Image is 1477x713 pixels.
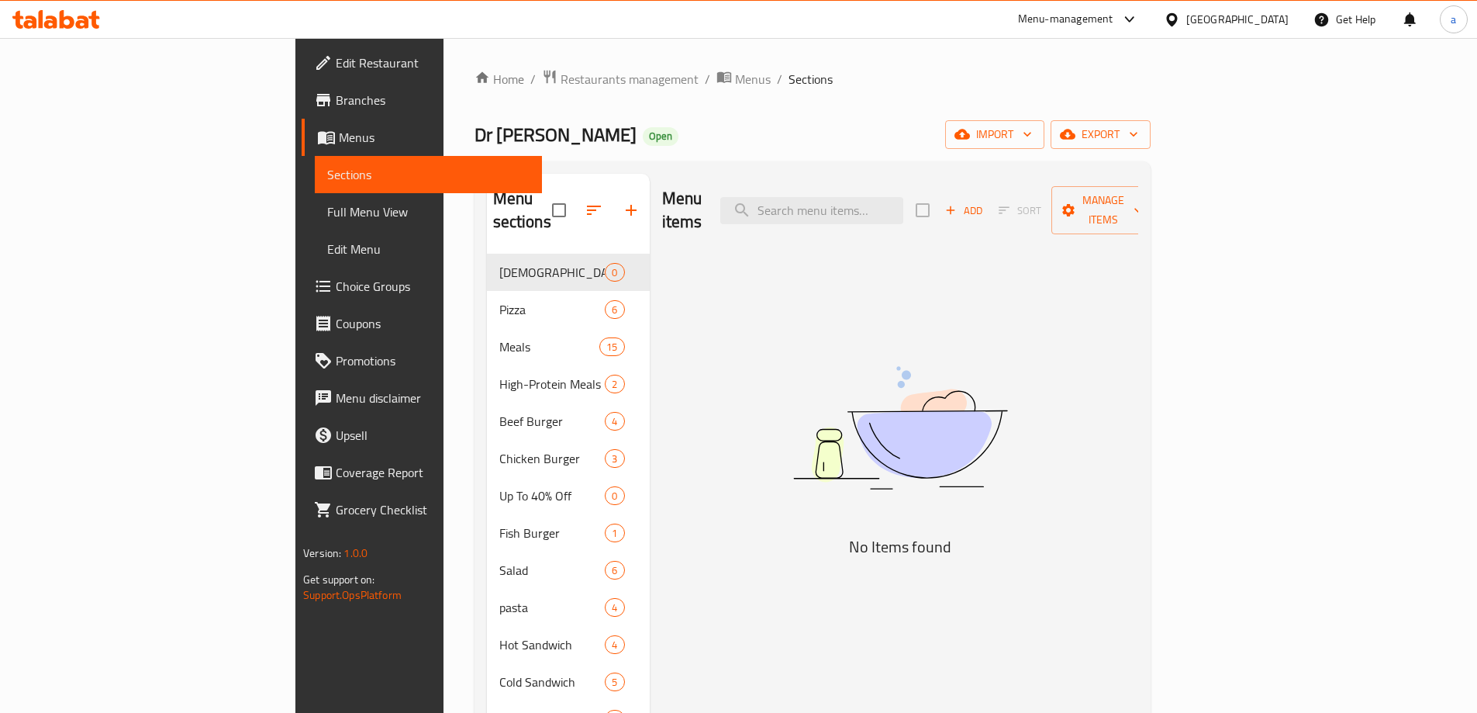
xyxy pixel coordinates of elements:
[777,70,782,88] li: /
[327,202,530,221] span: Full Menu View
[487,254,650,291] div: [DEMOGRAPHIC_DATA] Offers0
[302,454,542,491] a: Coverage Report
[499,375,606,393] div: High-Protein Meals
[487,514,650,552] div: Fish Burger1
[303,585,402,605] a: Support.OpsPlatform
[1051,120,1151,149] button: export
[343,543,368,563] span: 1.0.0
[605,524,624,542] div: items
[606,265,623,280] span: 0
[327,165,530,184] span: Sections
[1186,11,1289,28] div: [GEOGRAPHIC_DATA]
[336,389,530,407] span: Menu disclaimer
[706,535,1094,559] h5: No Items found
[499,300,606,319] span: Pizza
[606,526,623,541] span: 1
[315,230,542,268] a: Edit Menu
[716,69,771,89] a: Menus
[939,199,989,223] span: Add item
[336,463,530,482] span: Coverage Report
[606,377,623,392] span: 2
[1051,186,1155,234] button: Manage items
[643,130,678,143] span: Open
[302,119,542,156] a: Menus
[303,543,341,563] span: Version:
[302,305,542,342] a: Coupons
[605,561,624,580] div: items
[1018,10,1113,29] div: Menu-management
[487,365,650,403] div: High-Protein Meals2
[302,81,542,119] a: Branches
[606,414,623,429] span: 4
[1451,11,1456,28] span: a
[487,477,650,514] div: Up To 40% Off0
[336,277,530,296] span: Choice Groups
[943,202,985,220] span: Add
[499,598,606,617] span: pasta
[606,601,623,615] span: 4
[315,156,542,193] a: Sections
[336,351,530,370] span: Promotions
[945,120,1044,149] button: import
[606,303,623,317] span: 6
[487,626,650,663] div: Hot Sandwich4
[720,197,903,224] input: search
[302,491,542,528] a: Grocery Checklist
[605,412,624,431] div: items
[487,663,650,701] div: Cold Sandwich5
[499,635,606,654] span: Hot Sandwich
[487,589,650,626] div: pasta4
[487,440,650,477] div: Chicken Burger3
[499,337,600,356] div: Meals
[339,128,530,147] span: Menus
[499,561,606,580] span: Salad
[499,673,606,691] span: Cold Sandwich
[600,340,623,355] span: 15
[599,337,624,356] div: items
[475,117,637,152] span: Dr [PERSON_NAME]
[336,426,530,445] span: Upsell
[336,500,530,519] span: Grocery Checklist
[605,598,624,617] div: items
[336,314,530,333] span: Coupons
[499,412,606,431] div: Beef Burger
[499,449,606,468] span: Chicken Burger
[1064,191,1143,230] span: Manage items
[606,563,623,578] span: 6
[606,489,623,504] span: 0
[789,70,833,88] span: Sections
[561,70,699,88] span: Restaurants management
[989,199,1051,223] span: Select section first
[542,69,699,89] a: Restaurants management
[606,675,623,690] span: 5
[302,44,542,81] a: Edit Restaurant
[302,268,542,305] a: Choice Groups
[487,403,650,440] div: Beef Burger4
[605,635,624,654] div: items
[606,452,623,466] span: 3
[315,193,542,230] a: Full Menu View
[662,187,702,234] h2: Menu items
[643,127,678,146] div: Open
[605,375,624,393] div: items
[735,70,771,88] span: Menus
[487,291,650,328] div: Pizza6
[487,552,650,589] div: Salad6
[605,486,624,505] div: items
[605,263,624,282] div: items
[302,342,542,379] a: Promotions
[303,569,374,590] span: Get support on:
[605,449,624,468] div: items
[336,54,530,72] span: Edit Restaurant
[499,524,606,542] span: Fish Burger
[705,70,710,88] li: /
[706,325,1094,531] img: dish.svg
[487,328,650,365] div: Meals15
